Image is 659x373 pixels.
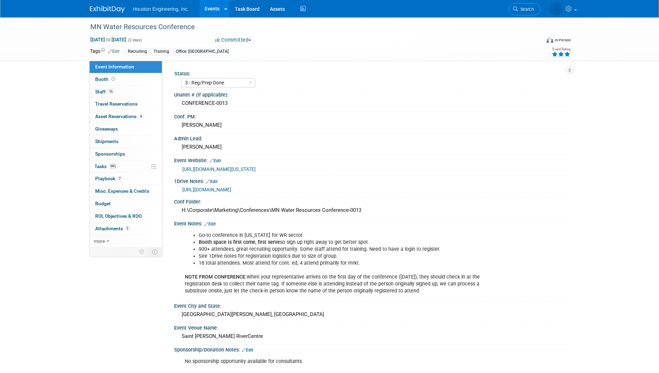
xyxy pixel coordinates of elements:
[242,348,253,353] a: Edit
[90,98,162,110] a: Travel Reservations
[199,239,489,246] li: so sign up right away to get better spot.
[94,238,105,244] span: more
[95,139,118,144] span: Shipments
[174,48,231,55] div: Office: [GEOGRAPHIC_DATA]
[554,38,571,43] div: In-Person
[126,48,149,55] div: Recruiting
[174,176,569,185] div: 1Drive Notes:
[182,187,231,192] a: [URL][DOMAIN_NAME]
[95,176,122,181] span: Playbook
[90,148,162,160] a: Sponsorships
[550,2,563,16] img: Courtney Grandbois
[95,101,138,107] span: Travel Reservations
[127,38,142,42] span: (2 days)
[148,247,162,256] td: Toggle Event Tabs
[90,36,126,43] span: [DATE] [DATE]
[174,197,569,205] div: Conf Folder:
[95,126,118,132] span: Giveaways
[179,142,564,152] div: [PERSON_NAME]
[174,90,569,98] div: Unanet # (if applicable):
[174,111,569,120] div: Conf. PM:
[90,110,162,123] a: Asset Reservations4
[151,48,171,55] div: Training
[179,98,564,109] div: CONFERENCE-0013
[180,355,493,368] div: No sponsorship opportunity available for consultants.
[179,205,564,216] div: H:\Corporate\Marketing\Conferences\MN Water Resources Conference-0013
[117,176,122,181] span: 7
[95,213,142,219] span: ROI, Objectives & ROO
[509,3,541,15] a: Search
[179,309,564,320] div: [GEOGRAPHIC_DATA][PERSON_NAME], [GEOGRAPHIC_DATA]
[90,223,162,235] a: Attachments3
[90,73,162,85] a: Booth
[95,64,134,69] span: Event Information
[174,133,569,142] div: Admin Lead:
[94,164,118,169] span: Tasks
[90,185,162,197] a: Misc. Expenses & Credits
[90,160,162,173] a: Tasks94%
[174,345,569,354] div: Sponsorship/Donation Notes:
[105,37,112,42] span: to
[199,232,489,239] li: Go-to conference in [US_STATE] for WR sector.
[95,226,130,231] span: Attachments
[546,37,553,43] img: Format-Inperson.png
[179,331,564,342] div: Saint [PERSON_NAME] RiverCentre
[204,222,216,226] a: Edit
[199,260,489,267] li: 18 total attendees. Most attend for cont. ed, 4 attend primarily for mrkt.
[88,21,530,33] div: MN Water Resources Conference
[174,301,569,309] div: Event City and State:
[90,135,162,148] a: Shipments
[107,89,114,94] span: 16
[199,253,489,260] li: See 1Drive notes for registration logistics due to size of group.
[90,61,162,73] a: Event Information
[90,173,162,185] a: Playbook7
[179,120,564,131] div: [PERSON_NAME]
[206,179,217,184] a: Edit
[174,323,569,331] div: Event Venue Name:
[174,218,569,227] div: Event Notes:
[90,198,162,210] a: Budget
[90,210,162,222] a: ROI, Objectives & ROO
[185,274,247,280] b: NOTE FROM CONFERENCE:
[125,226,130,231] span: 3
[518,7,534,12] span: Search
[182,166,256,172] a: [URL][DOMAIN_NAME][US_STATE]
[90,123,162,135] a: Giveaways
[213,36,254,44] button: Committed
[180,229,493,298] div: When your representative arrives on the first day of the conference ([DATE]), they should check i...
[90,48,120,56] td: Tags
[174,68,566,77] div: Status:
[90,86,162,98] a: Staff16
[138,114,143,119] span: 4
[500,36,571,47] div: Event Format
[90,6,125,13] img: ExhibitDay
[95,188,149,194] span: Misc. Expenses & Credits
[199,246,489,253] li: 900+ attendees, great recruiting opportunity. Some staff attend for training. Need to have a logi...
[110,76,117,82] span: Booth not reserved yet
[95,76,117,82] span: Booth
[552,48,570,51] div: Event Rating
[95,151,125,157] span: Sponsorships
[95,114,143,119] span: Asset Reservations
[95,89,114,94] span: Staff
[174,155,569,164] div: Event Website:
[108,49,120,54] a: Edit
[209,158,221,163] a: Edit
[199,239,280,245] b: Booth space is first come, first serve
[133,6,189,12] span: Houston Engineering, Inc.
[108,164,118,169] span: 94%
[90,235,162,247] a: more
[95,201,111,206] span: Budget
[136,247,148,256] td: Personalize Event Tab Strip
